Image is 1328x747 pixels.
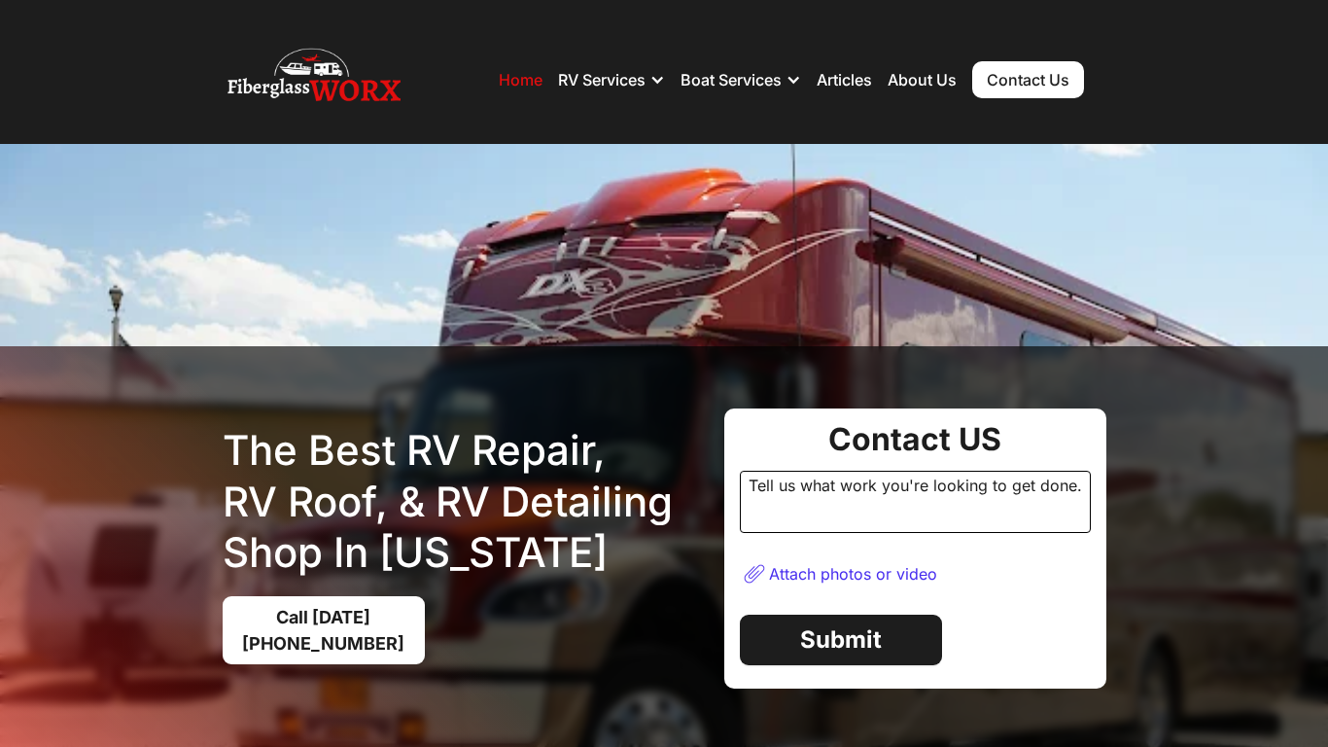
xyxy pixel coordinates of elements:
h1: The best RV Repair, RV Roof, & RV Detailing Shop in [US_STATE] [223,425,709,579]
a: About Us [888,70,957,89]
div: RV Services [558,51,665,109]
a: Call [DATE][PHONE_NUMBER] [223,596,425,664]
div: RV Services [558,70,646,89]
div: Attach photos or video [769,564,937,584]
a: Home [499,70,542,89]
a: Articles [817,70,872,89]
div: Tell us what work you're looking to get done. [740,471,1091,533]
a: Submit [740,615,942,665]
div: Boat Services [681,51,801,109]
img: Fiberglass WorX – RV Repair, RV Roof & RV Detailing [227,41,401,119]
div: Boat Services [681,70,782,89]
a: Contact Us [972,61,1084,98]
div: Contact US [740,424,1091,455]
